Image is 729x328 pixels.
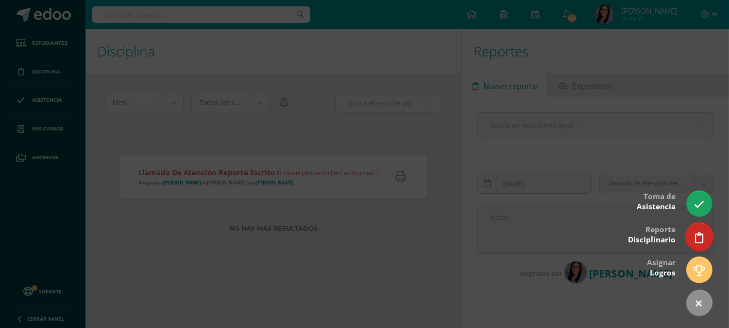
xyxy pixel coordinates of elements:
span: Disciplinario [628,235,676,245]
div: Asignar [647,251,676,283]
span: Asistencia [637,201,676,212]
div: Toma de [637,185,676,217]
span: Logros [650,268,676,278]
div: Reporte [628,218,676,250]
